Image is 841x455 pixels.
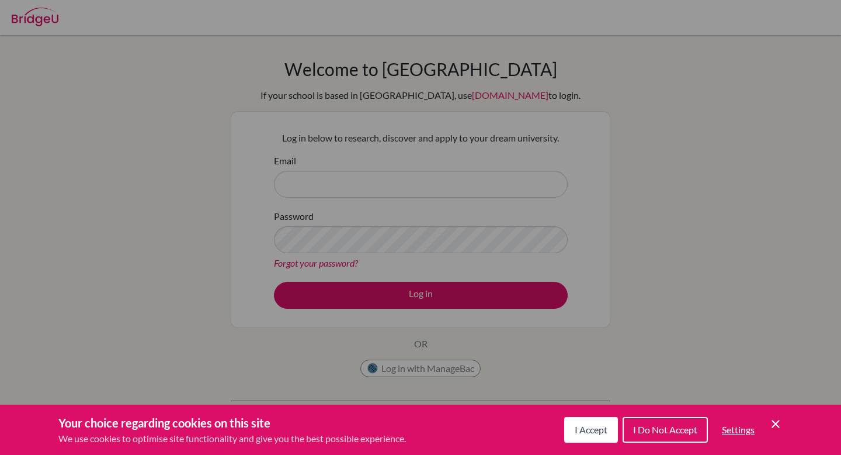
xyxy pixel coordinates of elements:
span: I Do Not Accept [633,424,697,435]
span: Settings [722,424,755,435]
h3: Your choice regarding cookies on this site [58,414,406,432]
button: Save and close [769,417,783,431]
button: I Accept [564,417,618,443]
p: We use cookies to optimise site functionality and give you the best possible experience. [58,432,406,446]
button: Settings [713,418,764,442]
span: I Accept [575,424,607,435]
button: I Do Not Accept [623,417,708,443]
